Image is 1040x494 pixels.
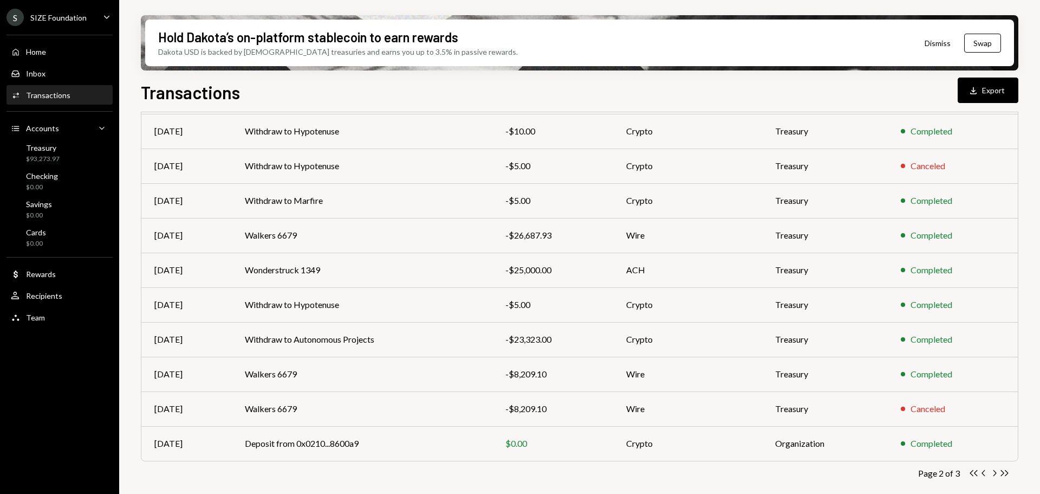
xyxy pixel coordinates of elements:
a: Team [6,307,113,327]
div: -$5.00 [505,298,600,311]
a: Savings$0.00 [6,196,113,222]
td: Walkers 6679 [232,392,492,426]
a: Treasury$93,273.97 [6,140,113,166]
div: SIZE Foundation [30,13,87,22]
div: Completed [911,298,952,311]
div: Home [26,47,46,56]
td: Treasury [762,183,888,218]
td: Treasury [762,114,888,149]
td: Withdraw to Hypotenuse [232,149,492,183]
div: -$26,687.93 [505,229,600,242]
td: Crypto [613,183,762,218]
div: Completed [911,194,952,207]
div: Rewards [26,270,56,279]
div: $0.00 [26,239,46,248]
td: Withdraw to Hypotenuse [232,287,492,322]
td: Deposit from 0x0210...8600a9 [232,426,492,461]
div: $0.00 [505,437,600,450]
div: [DATE] [154,368,219,381]
div: -$5.00 [505,159,600,172]
a: Recipients [6,286,113,305]
a: Rewards [6,264,113,284]
button: Dismiss [911,30,964,56]
td: Treasury [762,357,888,392]
td: Crypto [613,426,762,461]
td: Wire [613,392,762,426]
div: [DATE] [154,194,219,207]
td: ACH [613,253,762,287]
div: [DATE] [154,333,219,346]
div: -$8,209.10 [505,368,600,381]
div: Completed [911,264,952,277]
a: Cards$0.00 [6,224,113,251]
div: Dakota USD is backed by [DEMOGRAPHIC_DATA] treasuries and earns you up to 3.5% in passive rewards. [158,46,518,57]
div: Recipients [26,291,62,300]
div: $0.00 [26,183,58,192]
a: Inbox [6,63,113,83]
div: -$10.00 [505,125,600,138]
td: Wire [613,357,762,392]
div: Checking [26,171,58,181]
td: Crypto [613,287,762,322]
div: [DATE] [154,298,219,311]
div: Completed [911,368,952,381]
a: Home [6,42,113,61]
div: $93,273.97 [26,155,60,164]
div: Treasury [26,143,60,152]
td: Treasury [762,253,888,287]
div: Completed [911,229,952,242]
td: Withdraw to Autonomous Projects [232,322,492,357]
td: Crypto [613,149,762,183]
td: Crypto [613,114,762,149]
div: Inbox [26,69,45,78]
div: [DATE] [154,437,219,450]
td: Walkers 6679 [232,357,492,392]
div: [DATE] [154,264,219,277]
div: Hold Dakota’s on-platform stablecoin to earn rewards [158,28,458,46]
a: Checking$0.00 [6,168,113,194]
div: -$25,000.00 [505,264,600,277]
div: Page 2 of 3 [918,468,960,478]
div: [DATE] [154,159,219,172]
div: Savings [26,200,52,209]
a: Accounts [6,118,113,138]
td: Treasury [762,392,888,426]
td: Wire [613,218,762,253]
div: Cards [26,228,46,237]
td: Wonderstruck 1349 [232,253,492,287]
button: Swap [964,34,1001,53]
div: Canceled [911,159,945,172]
div: Transactions [26,91,70,100]
div: Canceled [911,402,945,415]
td: Walkers 6679 [232,218,492,253]
button: Export [958,78,1018,103]
td: Treasury [762,287,888,322]
div: [DATE] [154,229,219,242]
h1: Transactions [141,81,240,103]
td: Organization [762,426,888,461]
div: Completed [911,437,952,450]
div: [DATE] [154,402,219,415]
div: Completed [911,333,952,346]
td: Crypto [613,322,762,357]
div: -$8,209.10 [505,402,600,415]
td: Treasury [762,322,888,357]
td: Withdraw to Hypotenuse [232,114,492,149]
div: -$5.00 [505,194,600,207]
div: $0.00 [26,211,52,220]
div: -$23,323.00 [505,333,600,346]
td: Treasury [762,149,888,183]
div: S [6,9,24,26]
div: Team [26,313,45,322]
div: Accounts [26,124,59,133]
a: Transactions [6,85,113,105]
td: Withdraw to Marfire [232,183,492,218]
div: [DATE] [154,125,219,138]
td: Treasury [762,218,888,253]
div: Completed [911,125,952,138]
